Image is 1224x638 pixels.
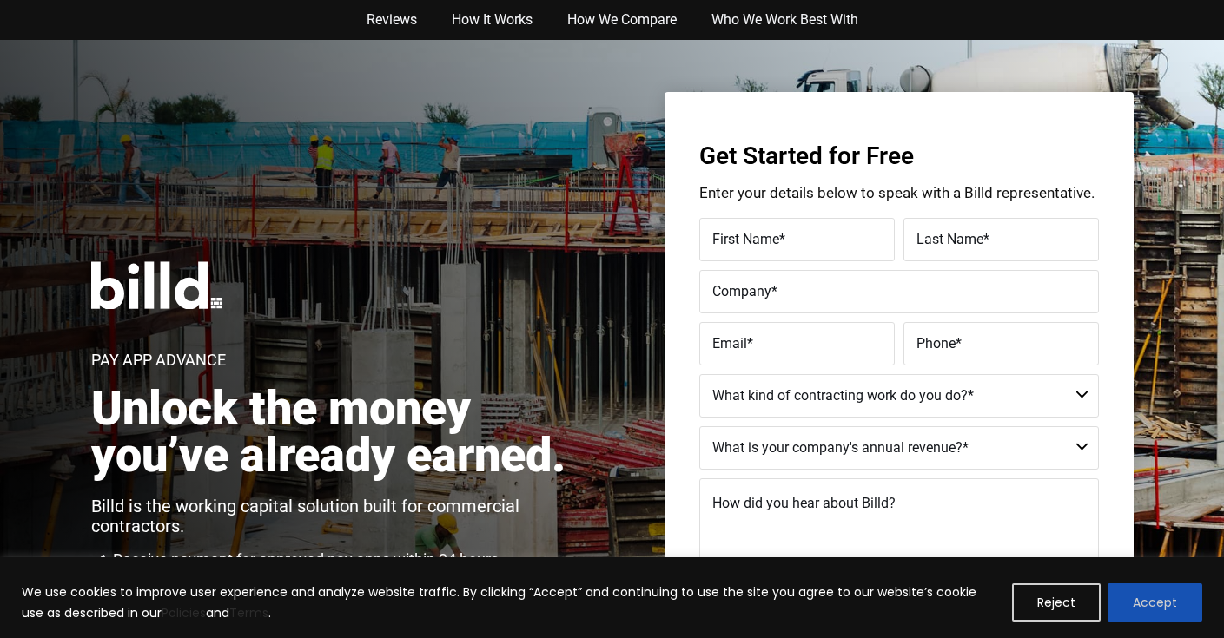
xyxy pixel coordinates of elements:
h1: Pay App Advance [91,352,226,368]
h3: Get Started for Free [699,144,1099,168]
p: We use cookies to improve user experience and analyze website traffic. By clicking “Accept” and c... [22,582,999,623]
span: How did you hear about Billd? [712,495,896,511]
p: Billd is the working capital solution built for commercial contractors. [91,497,584,536]
span: First Name [712,231,779,247]
span: Company [712,283,771,299]
span: Receive payment for approved pay apps within 24 hours [109,549,499,570]
span: Email [712,335,747,352]
a: Policies [162,604,206,622]
h2: Unlock the money you’ve already earned. [91,385,584,479]
button: Accept [1108,583,1202,622]
button: Reject [1012,583,1101,622]
span: Phone [916,335,956,352]
a: Terms [229,604,268,622]
p: Enter your details below to speak with a Billd representative. [699,186,1099,201]
span: Last Name [916,231,983,247]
